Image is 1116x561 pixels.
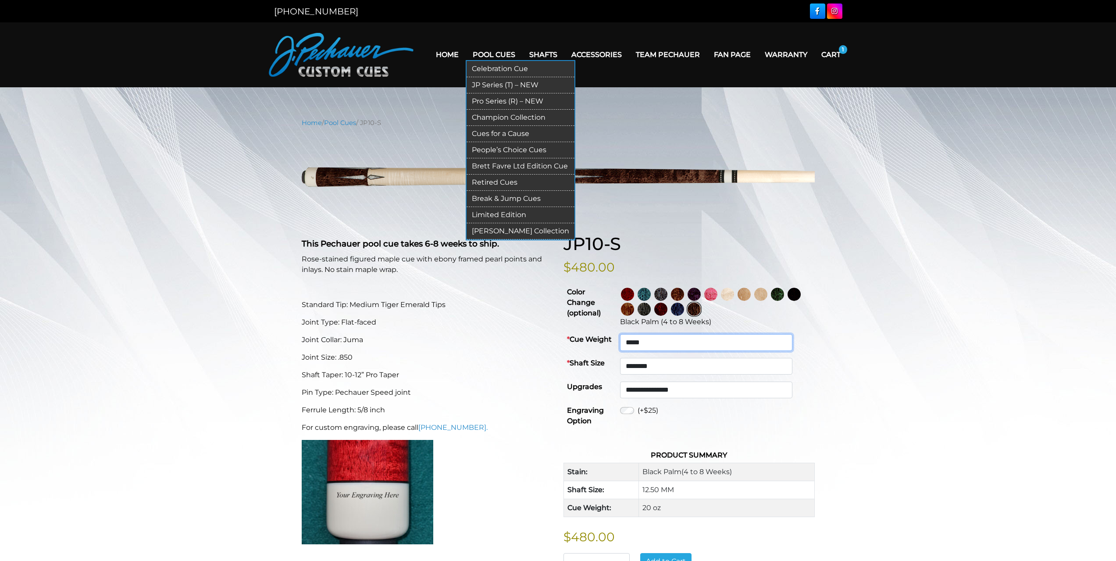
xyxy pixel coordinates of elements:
[629,43,707,66] a: Team Pechauer
[567,406,604,425] strong: Engraving Option
[567,382,602,391] strong: Upgrades
[467,142,574,158] a: People’s Choice Cues
[704,288,717,301] img: Pink
[688,303,701,316] img: Black Palm
[567,504,611,512] strong: Cue Weight:
[302,422,553,433] p: For custom engraving, please call
[788,288,801,301] img: Ebony
[567,288,601,317] strong: Color Change (optional)
[620,317,811,327] div: Black Palm (4 to 8 Weeks)
[754,288,767,301] img: Light Natural
[638,405,658,416] label: (+$25)
[771,288,784,301] img: Green
[467,93,574,110] a: Pro Series (R) – NEW
[563,529,615,544] bdi: $480.00
[467,191,574,207] a: Break & Jump Cues
[638,303,651,316] img: Carbon
[681,468,732,476] span: (4 to 8 Weeks)
[418,423,488,432] a: [PHONE_NUMBER].
[302,300,553,310] p: Standard Tip: Medium Tiger Emerald Tips
[302,370,553,380] p: Shaft Taper: 10-12” Pro Taper
[563,260,615,275] bdi: $480.00
[654,303,667,316] img: Burgundy
[567,359,605,367] strong: Shaft Size
[467,207,574,223] a: Limited Edition
[467,110,574,126] a: Champion Collection
[567,335,612,343] strong: Cue Weight
[274,6,358,17] a: [PHONE_NUMBER]
[466,43,522,66] a: Pool Cues
[522,43,564,66] a: Shafts
[302,317,553,328] p: Joint Type: Flat-faced
[467,175,574,191] a: Retired Cues
[302,335,553,345] p: Joint Collar: Juma
[563,233,815,254] h1: JP10-S
[621,303,634,316] img: Chestnut
[707,43,758,66] a: Fan Page
[721,288,734,301] img: No Stain
[269,33,414,77] img: Pechauer Custom Cues
[654,288,667,301] img: Smoke
[814,43,848,66] a: Cart
[688,288,701,301] img: Purple
[758,43,814,66] a: Warranty
[429,43,466,66] a: Home
[738,288,751,301] img: Natural
[567,486,604,494] strong: Shaft Size:
[302,387,553,398] p: Pin Type: Pechauer Speed joint
[467,61,574,77] a: Celebration Cue
[302,405,553,415] p: Ferrule Length: 5/8 inch
[302,118,815,128] nav: Breadcrumb
[467,77,574,93] a: JP Series (T) – NEW
[651,451,727,459] strong: Product Summary
[567,468,588,476] strong: Stain:
[638,288,651,301] img: Turquoise
[639,481,814,499] td: 12.50 MM
[671,303,684,316] img: Blue
[621,288,634,301] img: Wine
[564,43,629,66] a: Accessories
[302,119,322,127] a: Home
[467,223,574,239] a: [PERSON_NAME] Collection
[467,126,574,142] a: Cues for a Cause
[467,158,574,175] a: Brett Favre Ltd Edition Cue
[302,254,553,275] p: Rose-stained figured maple cue with ebony framed pearl points and inlays. No stain maple wrap.
[671,288,684,301] img: Rose
[324,119,356,127] a: Pool Cues
[302,352,553,363] p: Joint Size: .850
[639,463,814,481] td: Black Palm
[302,239,499,249] strong: This Pechauer pool cue takes 6-8 weeks to ship.
[639,499,814,517] td: 20 oz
